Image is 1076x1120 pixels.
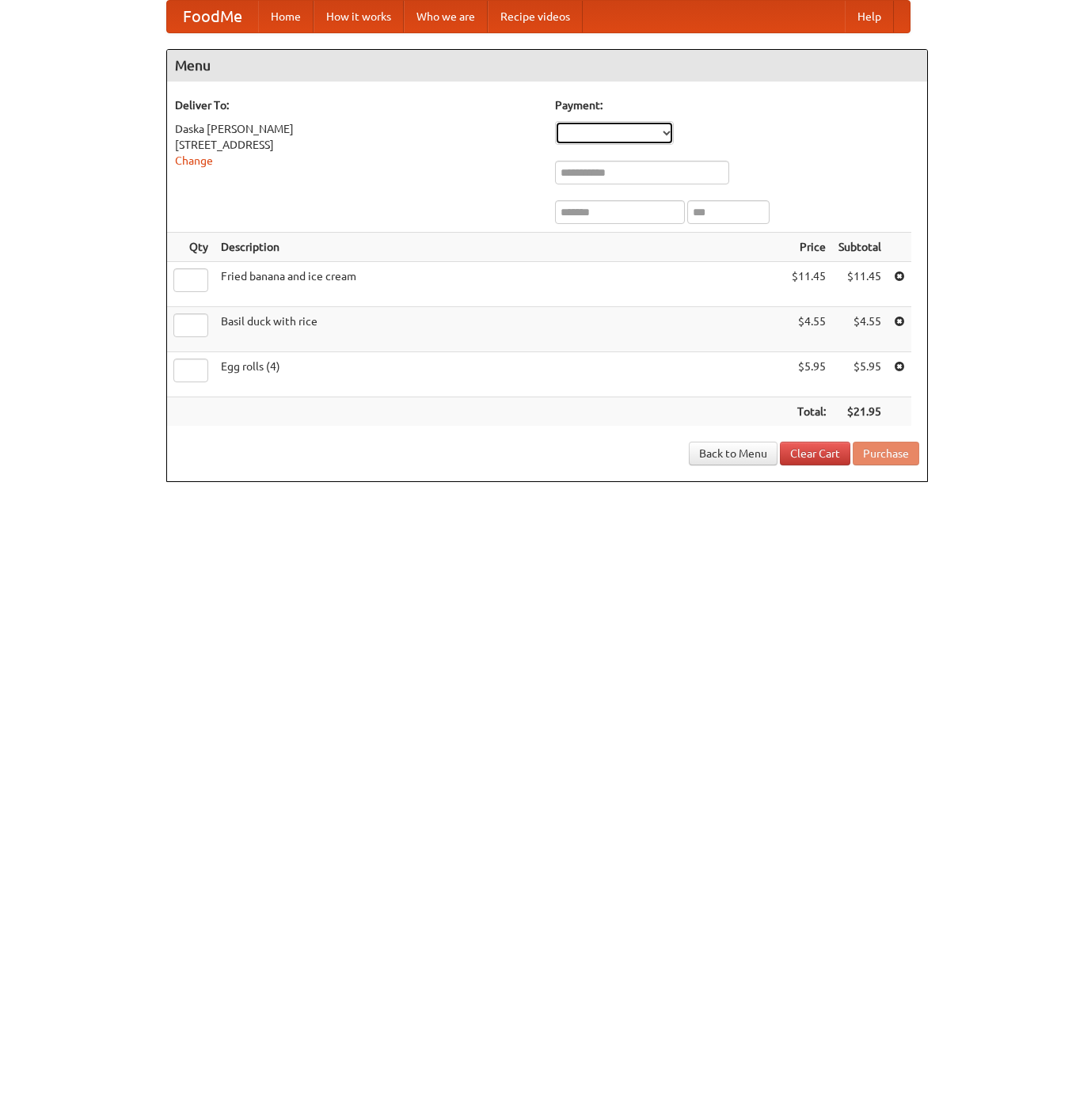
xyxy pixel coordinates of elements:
[832,307,888,352] td: $4.55
[780,442,850,465] a: Clear Cart
[314,1,404,32] a: How it works
[832,233,888,262] th: Subtotal
[845,1,894,32] a: Help
[785,307,832,352] td: $4.55
[785,352,832,397] td: $5.95
[167,1,258,32] a: FoodMe
[258,1,314,32] a: Home
[175,97,539,113] h5: Deliver To:
[175,137,539,153] div: [STREET_ADDRESS]
[689,442,778,465] a: Back to Menu
[215,262,785,307] td: Fried banana and ice cream
[832,397,888,427] th: $21.95
[175,154,213,167] a: Change
[853,442,919,465] button: Purchase
[785,233,832,262] th: Price
[785,397,832,427] th: Total:
[488,1,583,32] a: Recipe videos
[404,1,488,32] a: Who we are
[215,307,785,352] td: Basil duck with rice
[215,352,785,397] td: Egg rolls (4)
[175,121,539,137] div: Daska [PERSON_NAME]
[215,233,785,262] th: Description
[167,50,927,82] h4: Menu
[167,233,215,262] th: Qty
[785,262,832,307] td: $11.45
[555,97,919,113] h5: Payment:
[832,262,888,307] td: $11.45
[832,352,888,397] td: $5.95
